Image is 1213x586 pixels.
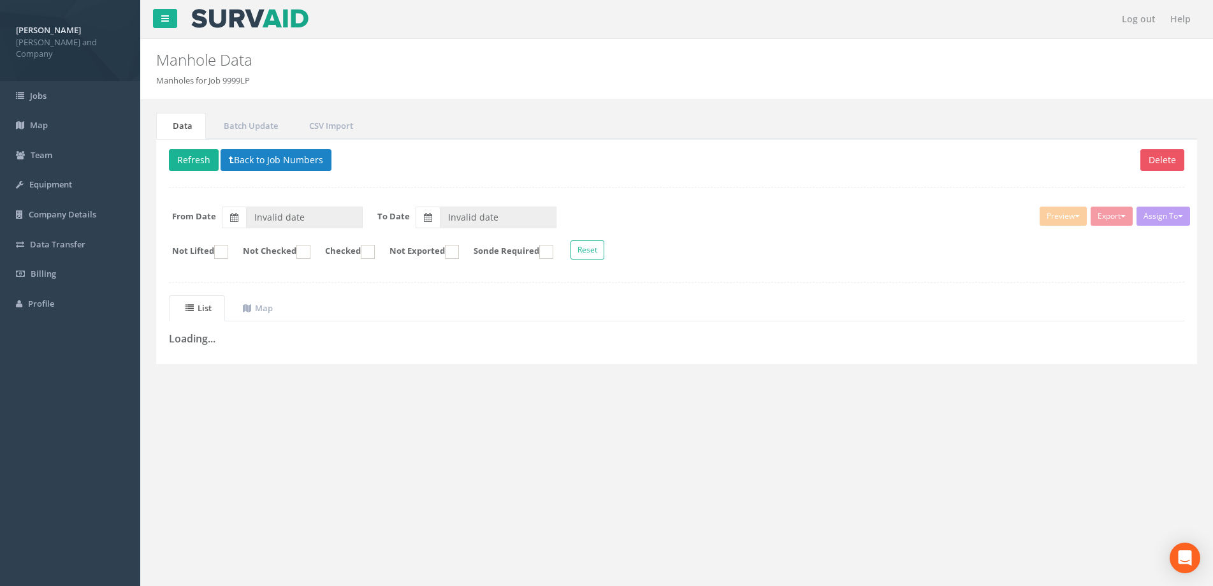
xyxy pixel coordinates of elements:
[207,113,291,139] a: Batch Update
[570,240,604,260] button: Reset
[169,149,219,171] button: Refresh
[30,238,85,250] span: Data Transfer
[28,298,54,309] span: Profile
[31,268,56,279] span: Billing
[312,245,375,259] label: Checked
[377,245,459,259] label: Not Exported
[16,24,81,36] strong: [PERSON_NAME]
[1091,207,1133,226] button: Export
[1137,207,1190,226] button: Assign To
[243,302,273,314] uib-tab-heading: Map
[293,113,367,139] a: CSV Import
[169,295,225,321] a: List
[440,207,556,228] input: To Date
[185,302,212,314] uib-tab-heading: List
[156,113,206,139] a: Data
[221,149,331,171] button: Back to Job Numbers
[16,21,124,60] a: [PERSON_NAME] [PERSON_NAME] and Company
[156,52,1021,68] h2: Manhole Data
[30,90,47,101] span: Jobs
[159,245,228,259] label: Not Lifted
[1140,149,1184,171] button: Delete
[169,333,1184,345] h3: Loading...
[16,36,124,60] span: [PERSON_NAME] and Company
[31,149,52,161] span: Team
[30,119,48,131] span: Map
[377,210,410,223] label: To Date
[230,245,310,259] label: Not Checked
[1040,207,1087,226] button: Preview
[461,245,553,259] label: Sonde Required
[1170,543,1200,573] div: Open Intercom Messenger
[172,210,216,223] label: From Date
[226,295,286,321] a: Map
[156,75,250,87] li: Manholes for Job 9999LP
[29,209,96,220] span: Company Details
[29,179,72,190] span: Equipment
[246,207,363,228] input: From Date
